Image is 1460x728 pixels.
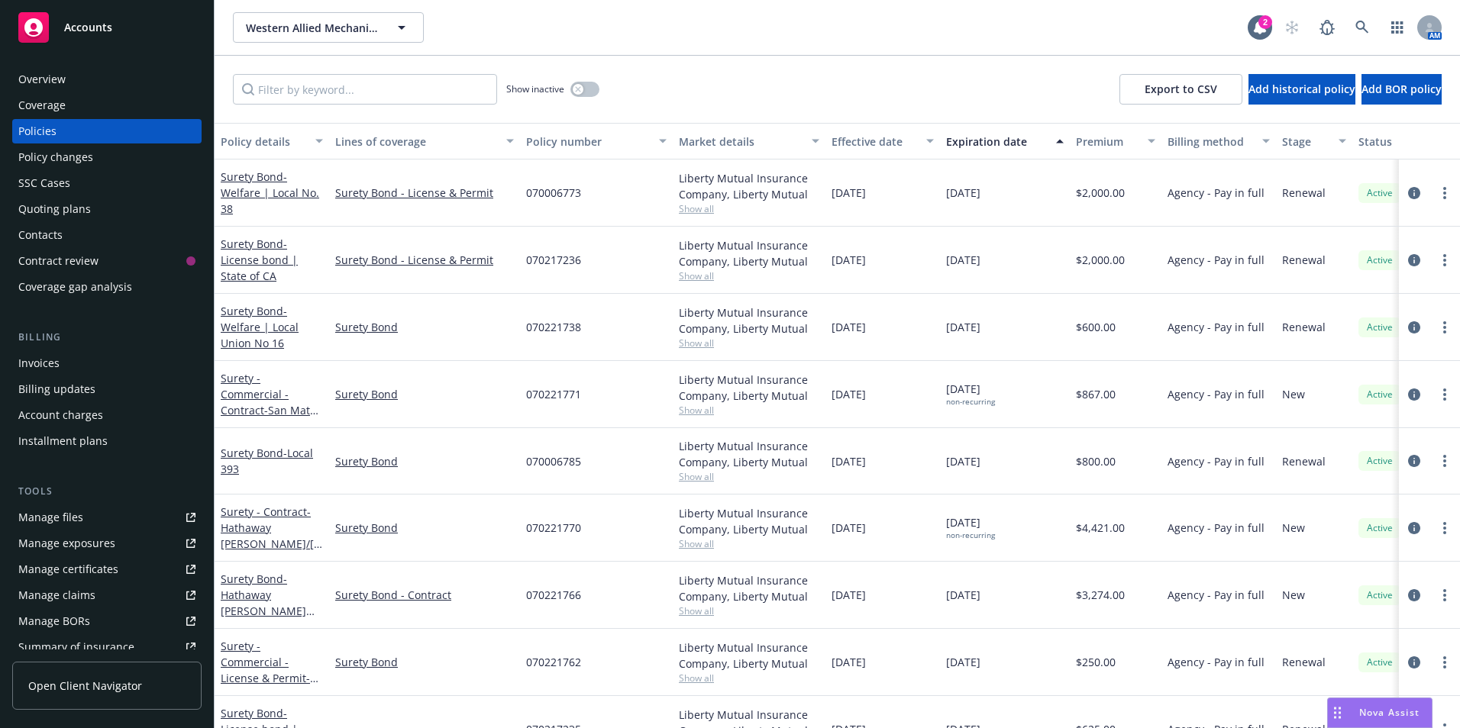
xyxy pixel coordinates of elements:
[946,381,995,407] span: [DATE]
[1405,586,1423,604] a: circleInformation
[832,654,866,670] span: [DATE]
[18,145,93,169] div: Policy changes
[1436,385,1454,404] a: more
[1145,82,1217,96] span: Export to CSV
[1365,186,1395,200] span: Active
[12,635,202,659] a: Summary of insurance
[221,237,298,283] a: Surety Bond
[12,197,202,221] a: Quoting plans
[1282,453,1326,469] span: Renewal
[335,386,514,402] a: Surety Bond
[1076,386,1116,402] span: $867.00
[1076,587,1125,603] span: $3,274.00
[1168,453,1265,469] span: Agency - Pay in full
[679,134,803,150] div: Market details
[1282,252,1326,268] span: Renewal
[18,249,99,273] div: Contract review
[946,453,980,469] span: [DATE]
[526,185,581,201] span: 070006773
[335,134,497,150] div: Lines of coverage
[946,654,980,670] span: [DATE]
[1436,653,1454,672] a: more
[946,530,995,540] div: non-recurring
[679,470,819,483] span: Show all
[526,319,581,335] span: 070221738
[1168,319,1265,335] span: Agency - Pay in full
[1365,321,1395,334] span: Active
[1436,251,1454,269] a: more
[18,223,63,247] div: Contacts
[679,572,819,604] div: Liberty Mutual Insurance Company, Liberty Mutual
[1282,654,1326,670] span: Renewal
[1328,698,1347,727] div: Drag to move
[221,504,320,599] a: Surety - Contract
[1282,185,1326,201] span: Renewal
[679,372,819,404] div: Liberty Mutual Insurance Company, Liberty Mutual
[1277,12,1307,43] a: Start snowing
[18,351,60,375] div: Invoices
[679,438,819,470] div: Liberty Mutual Insurance Company, Liberty Mutual
[329,123,520,159] button: Lines of coverage
[1361,74,1442,105] button: Add BOR policy
[832,319,866,335] span: [DATE]
[18,377,95,401] div: Billing updates
[221,371,322,433] a: Surety - Commercial - Contract
[679,604,819,617] span: Show all
[12,557,202,581] a: Manage certificates
[12,484,202,499] div: Tools
[526,134,650,150] div: Policy number
[12,275,202,299] a: Coverage gap analysis
[246,20,378,36] span: Western Allied Mechanical, Inc.
[1276,123,1352,159] button: Stage
[221,304,299,350] a: Surety Bond
[12,429,202,453] a: Installment plans
[1436,586,1454,604] a: more
[221,169,319,216] a: Surety Bond
[18,197,91,221] div: Quoting plans
[12,609,202,633] a: Manage BORs
[12,531,202,556] a: Manage exposures
[1282,520,1305,536] span: New
[673,123,825,159] button: Market details
[1282,587,1305,603] span: New
[526,386,581,402] span: 070221771
[12,377,202,401] a: Billing updates
[526,520,581,536] span: 070221770
[1248,74,1355,105] button: Add historical policy
[28,678,142,694] span: Open Client Navigator
[1168,185,1265,201] span: Agency - Pay in full
[221,403,322,433] span: - San Mateo CCCD B19
[1365,388,1395,401] span: Active
[946,185,980,201] span: [DATE]
[18,171,70,195] div: SSC Cases
[18,119,57,143] div: Policies
[1365,253,1395,267] span: Active
[679,237,819,269] div: Liberty Mutual Insurance Company, Liberty Mutual
[1076,252,1125,268] span: $2,000.00
[221,237,298,283] span: - License bond | State of CA
[1436,519,1454,537] a: more
[18,531,115,556] div: Manage exposures
[12,119,202,143] a: Policies
[1248,82,1355,96] span: Add historical policy
[1282,134,1329,150] div: Stage
[1436,184,1454,202] a: more
[679,672,819,685] span: Show all
[12,223,202,247] a: Contacts
[18,635,134,659] div: Summary of insurance
[832,185,866,201] span: [DATE]
[946,319,980,335] span: [DATE]
[1070,123,1161,159] button: Premium
[1361,82,1442,96] span: Add BOR policy
[679,170,819,202] div: Liberty Mutual Insurance Company, Liberty Mutual
[832,587,866,603] span: [DATE]
[1168,654,1265,670] span: Agency - Pay in full
[1365,454,1395,468] span: Active
[18,583,95,607] div: Manage claims
[18,275,132,299] div: Coverage gap analysis
[832,453,866,469] span: [DATE]
[335,453,514,469] a: Surety Bond
[1405,519,1423,537] a: circleInformation
[1436,318,1454,337] a: more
